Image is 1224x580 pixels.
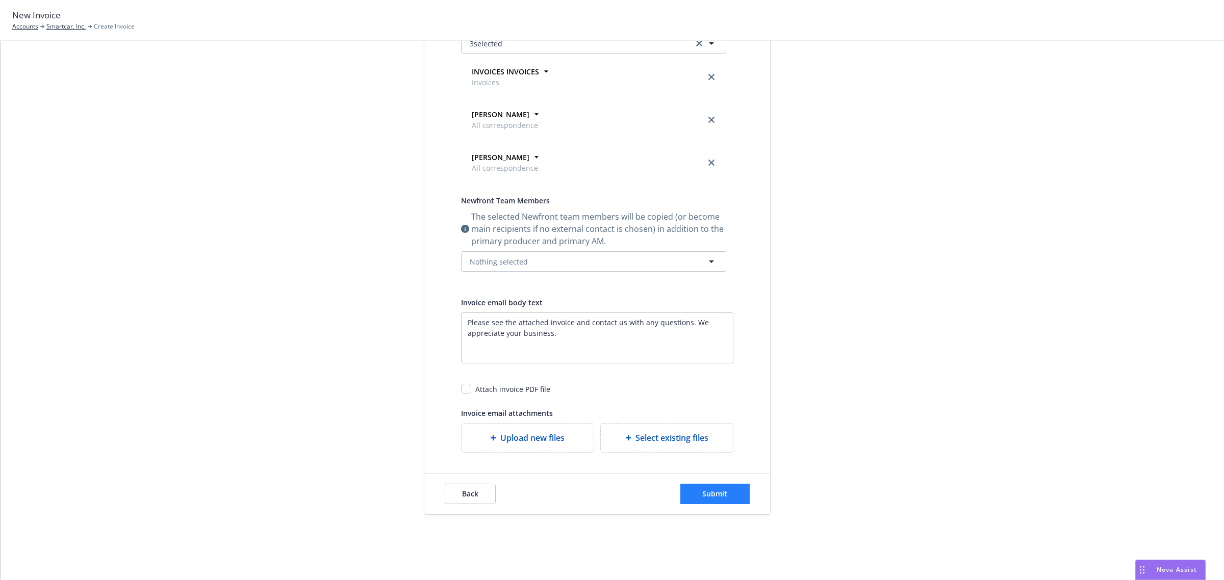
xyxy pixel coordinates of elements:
span: The selected Newfront team members will be copied (or become main recipients if no external conta... [471,210,726,247]
span: Newfront Team Members [461,196,550,205]
a: Smartcar, Inc. [46,22,86,31]
button: 3selectedclear selection [461,33,726,54]
button: Nothing selected [461,251,726,272]
a: close [705,156,718,169]
a: close [705,114,718,126]
button: Back [445,484,496,504]
div: Upload new files [461,423,594,453]
button: Nova Assist [1135,560,1206,580]
div: Select existing files [600,423,733,453]
span: Select existing files [635,432,708,444]
span: All correspondence [472,120,538,130]
span: Invoice email body text [461,298,543,307]
span: Nothing selected [470,256,528,267]
div: Attach invoice PDF file [475,384,550,394]
span: Back [462,489,478,498]
textarea: Enter a description... [461,312,733,363]
strong: INVOICES INVOICES [472,67,539,76]
a: Accounts [12,22,38,31]
span: Nova Assist [1157,565,1197,574]
a: close [705,71,718,83]
span: Invoice email attachments [461,408,553,418]
span: 3 selected [470,38,502,49]
span: Invoices [472,77,539,88]
span: All correspondence [472,163,538,173]
strong: [PERSON_NAME] [472,152,529,162]
strong: [PERSON_NAME] [472,110,529,119]
button: Submit [680,484,750,504]
span: Upload new files [500,432,565,444]
span: New Invoice [12,9,61,22]
span: Submit [702,489,727,498]
div: Drag to move [1136,560,1149,579]
a: clear selection [693,37,705,49]
span: Create Invoice [94,22,135,31]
